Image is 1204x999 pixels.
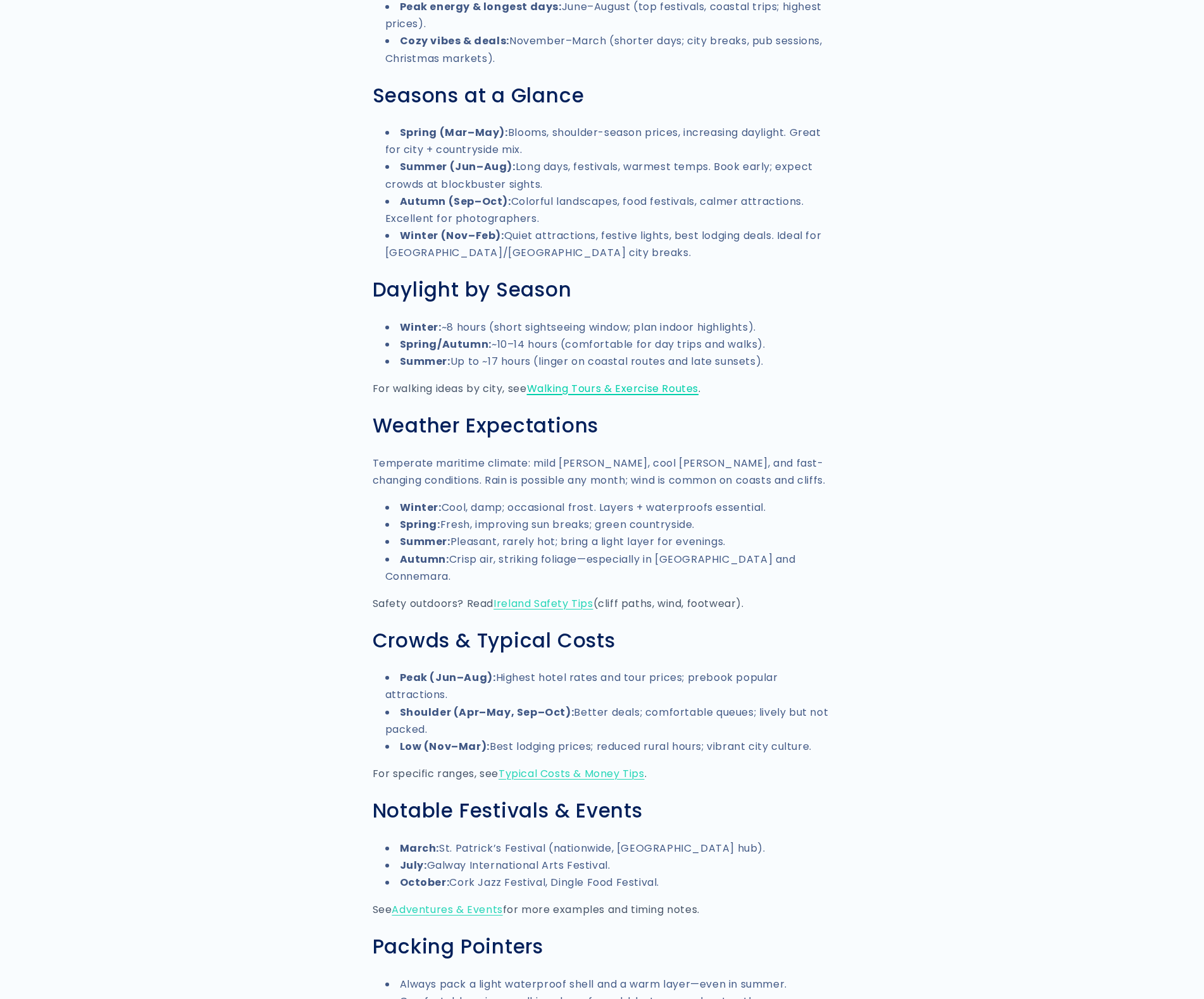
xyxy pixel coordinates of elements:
strong: October: [400,875,450,890]
li: Cork Jazz Festival, Dingle Food Festival. [385,874,832,891]
strong: Winter: [400,500,442,515]
p: For walking ideas by city, see . [373,380,832,397]
strong: March: [400,841,440,855]
p: For specific ranges, see . [373,765,832,782]
li: Cool, damp; occasional frost. Layers + waterproofs essential. [385,499,832,516]
p: Temperate maritime climate: mild [PERSON_NAME], cool [PERSON_NAME], and fast-changing conditions.... [373,455,832,489]
strong: Autumn: [400,552,449,567]
li: Long days, festivals, warmest temps. Book early; expect crowds at blockbuster sights. [385,158,832,192]
a: Walking Tours & Exercise Routes [527,381,699,396]
strong: Spring/Autumn: [400,337,492,352]
a: Typical Costs & Money Tips [499,766,645,781]
li: November–March (shorter days; city breaks, pub sessions, Christmas markets). [385,32,832,66]
strong: Shoulder (Apr–May, Sep–Oct): [400,705,574,720]
h2: Daylight by Season [373,278,832,302]
li: Colorful landscapes, food festivals, calmer attractions. Excellent for photographers. [385,193,832,227]
li: Crisp air, striking foliage—especially in [GEOGRAPHIC_DATA] and Connemara. [385,551,832,585]
h2: Weather Expectations [373,414,832,438]
li: Blooms, shoulder-season prices, increasing daylight. Great for city + countryside mix. [385,124,832,158]
h2: Seasons at a Glance [373,83,832,107]
strong: Low (Nov–Mar): [400,739,490,754]
li: Always pack a light waterproof shell and a warm layer—even in summer. [385,976,832,993]
li: Up to ~17 hours (linger on coastal routes and late sunsets). [385,353,832,370]
h2: Crowds & Typical Costs [373,628,832,653]
li: St. Patrick’s Festival (nationwide, [GEOGRAPHIC_DATA] hub). [385,840,832,857]
strong: Cozy vibes & deals: [400,34,509,48]
li: ~8 hours (short sightseeing window; plan indoor highlights). [385,319,832,336]
strong: Spring: [400,517,440,532]
li: Pleasant, rarely hot; bring a light layer for evenings. [385,533,832,550]
li: Fresh, improving sun breaks; green countryside. [385,516,832,533]
li: Best lodging prices; reduced rural hours; vibrant city culture. [385,738,832,755]
strong: Autumn (Sep–Oct): [400,194,511,209]
a: Ireland Safety Tips [493,596,593,611]
li: Galway International Arts Festival. [385,857,832,874]
li: Better deals; comfortable queues; lively but not packed. [385,704,832,738]
strong: Spring (Mar–May): [400,125,508,140]
strong: Summer (Jun–Aug): [400,159,516,174]
strong: Summer: [400,534,450,549]
li: Quiet attractions, festive lights, best lodging deals. Ideal for [GEOGRAPHIC_DATA]/[GEOGRAPHIC_DA... [385,227,832,261]
p: Safety outdoors? Read (cliff paths, wind, footwear). [373,595,832,612]
strong: July: [400,858,427,873]
li: Highest hotel rates and tour prices; prebook popular attractions. [385,669,832,703]
strong: Winter: [400,320,442,334]
strong: Winter (Nov–Feb): [400,228,504,243]
h2: Packing Pointers [373,935,832,959]
h2: Notable Festivals & Events [373,799,832,823]
li: ~10–14 hours (comfortable for day trips and walks). [385,336,832,353]
p: See for more examples and timing notes. [373,901,832,918]
strong: Summer: [400,354,450,369]
a: Adventures & Events [392,902,502,917]
strong: Peak (Jun–Aug): [400,670,496,685]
